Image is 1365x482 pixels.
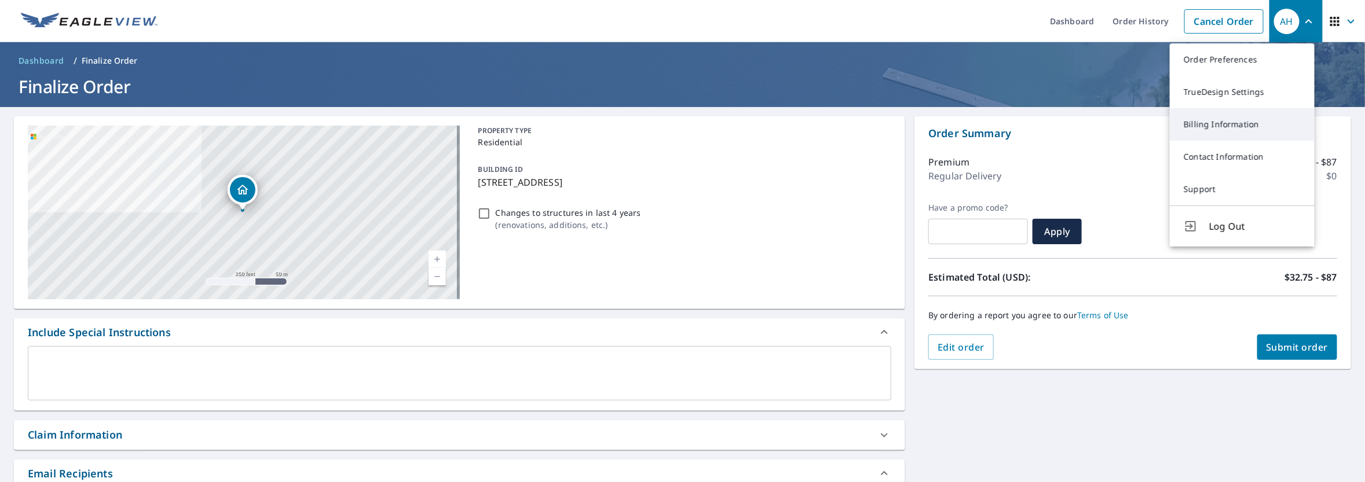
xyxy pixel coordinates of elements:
[228,175,258,211] div: Dropped pin, building 1, Residential property, 2530 Westward Dr Lafayette, CO 80026
[1257,334,1338,360] button: Submit order
[429,251,446,268] a: Current Level 17, Zoom In
[1170,173,1315,205] a: Support
[1285,270,1337,284] p: $32.75 - $87
[74,54,77,68] li: /
[928,155,969,169] p: Premium
[928,310,1337,321] p: By ordering a report you agree to our
[1327,169,1337,183] p: $0
[1170,108,1315,141] a: Billing Information
[1170,43,1315,76] a: Order Preferences
[1209,219,1301,233] span: Log Out
[478,175,887,189] p: [STREET_ADDRESS]
[1033,219,1082,244] button: Apply
[14,51,1351,70] nav: breadcrumb
[1042,225,1073,238] span: Apply
[14,75,1351,98] h1: Finalize Order
[928,203,1028,213] label: Have a promo code?
[1267,341,1329,354] span: Submit order
[1077,310,1129,321] a: Terms of Use
[28,427,122,443] div: Claim Information
[938,341,985,354] span: Edit order
[1170,76,1315,108] a: TrueDesign Settings
[21,13,158,30] img: EV Logo
[496,207,641,219] p: Changes to structures in last 4 years
[14,51,69,70] a: Dashboard
[478,164,523,174] p: BUILDING ID
[496,219,641,231] p: ( renovations, additions, etc. )
[1170,141,1315,173] a: Contact Information
[82,55,138,67] p: Finalize Order
[14,318,905,346] div: Include Special Instructions
[19,55,64,67] span: Dashboard
[478,126,887,136] p: PROPERTY TYPE
[928,334,994,360] button: Edit order
[14,420,905,450] div: Claim Information
[1184,9,1264,34] a: Cancel Order
[928,169,1001,183] p: Regular Delivery
[478,136,887,148] p: Residential
[28,466,113,481] div: Email Recipients
[1274,9,1300,34] div: AH
[28,325,171,340] div: Include Special Instructions
[429,268,446,285] a: Current Level 17, Zoom Out
[928,270,1133,284] p: Estimated Total (USD):
[1170,205,1315,246] button: Log Out
[928,126,1337,141] p: Order Summary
